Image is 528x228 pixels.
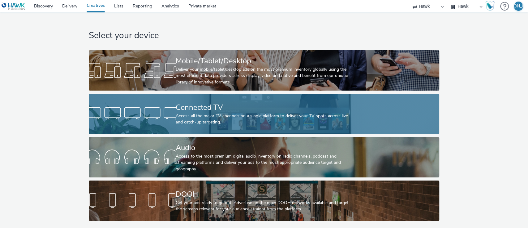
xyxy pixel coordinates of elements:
a: DOOHGet your ads ready to go out! Advertise on the main DOOH networks available and target the sc... [89,181,439,221]
img: Hawk Academy [485,1,495,11]
img: undefined Logo [2,2,25,10]
a: Hawk Academy [485,1,497,11]
div: Audio [176,142,350,153]
div: Access to the most premium digital audio inventory on radio channels, podcast and streaming platf... [176,153,350,172]
a: Connected TVAccess all the major TV channels on a single platform to deliver your TV spots across... [89,94,439,134]
div: Connected TV [176,102,350,113]
div: Access all the major TV channels on a single platform to deliver your TV spots across live and ca... [176,113,350,126]
div: Get your ads ready to go out! Advertise on the main DOOH networks available and target the screen... [176,200,350,212]
a: Mobile/Tablet/DesktopDeliver your mobile/tablet/desktop ads on the most premium inventory globall... [89,50,439,91]
a: AudioAccess to the most premium digital audio inventory on radio channels, podcast and streaming ... [89,137,439,177]
div: Deliver your mobile/tablet/desktop ads on the most premium inventory globally using the most effi... [176,66,350,85]
div: DOOH [176,189,350,200]
h1: Select your device [89,30,439,42]
div: Mobile/Tablet/Desktop [176,56,350,66]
